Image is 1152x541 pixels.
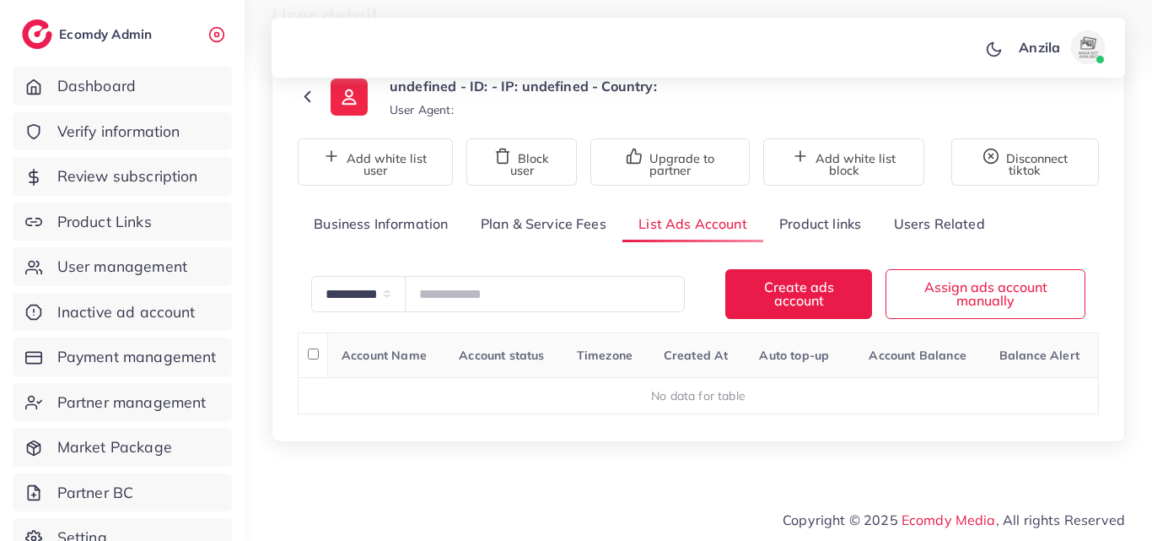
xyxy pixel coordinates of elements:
[577,348,633,363] span: Timezone
[22,19,156,49] a: logoEcomdy Admin
[298,206,465,242] a: Business Information
[13,293,232,332] a: Inactive ad account
[869,348,966,363] span: Account Balance
[13,383,232,422] a: Partner management
[999,348,1079,363] span: Balance Alert
[57,482,134,504] span: Partner BC
[902,511,996,528] a: Ecomdy Media
[13,157,232,196] a: Review subscription
[1071,30,1105,64] img: avatar
[466,138,577,186] button: Block user
[590,138,750,186] button: Upgrade to partner
[57,256,187,278] span: User management
[57,121,180,143] span: Verify information
[664,348,729,363] span: Created At
[886,269,1085,319] button: Assign ads account manually
[59,26,156,42] h2: Ecomdy Admin
[57,301,196,323] span: Inactive ad account
[622,206,763,242] a: List Ads Account
[13,112,232,151] a: Verify information
[763,206,877,242] a: Product links
[13,473,232,512] a: Partner BC
[465,206,622,242] a: Plan & Service Fees
[390,101,454,118] small: User Agent:
[57,436,172,458] span: Market Package
[759,348,829,363] span: Auto top-up
[783,510,1125,530] span: Copyright © 2025
[13,338,232,376] a: Payment management
[308,387,1090,404] div: No data for table
[57,165,198,187] span: Review subscription
[342,348,427,363] span: Account Name
[1019,37,1060,57] p: Anzila
[951,138,1099,186] button: Disconnect tiktok
[57,392,207,414] span: Partner management
[996,510,1125,530] span: , All rights Reserved
[13,428,232,467] a: Market Package
[13,67,232,105] a: Dashboard
[725,269,872,319] button: Create ads account
[298,138,453,186] button: Add white list user
[13,247,232,286] a: User management
[459,348,544,363] span: Account status
[57,211,152,233] span: Product Links
[877,206,1000,242] a: Users Related
[13,203,232,241] a: Product Links
[57,75,136,97] span: Dashboard
[763,138,924,186] button: Add white list block
[331,78,368,116] img: ic-user-info.36bf1079.svg
[22,19,52,49] img: logo
[1009,30,1112,64] a: Anzilaavatar
[57,346,217,368] span: Payment management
